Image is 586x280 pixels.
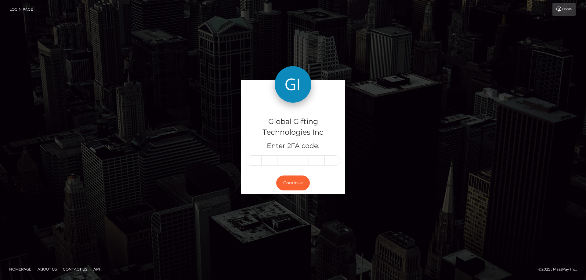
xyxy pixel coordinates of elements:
[538,266,581,273] div: © 2025 , MassPay Inc.
[91,264,103,274] a: API
[246,141,340,151] h5: Enter 2FA code:
[60,264,90,274] a: Contact Us
[35,264,59,274] a: About Us
[275,66,311,103] img: Global Gifting Technologies Inc
[246,116,340,138] h4: Global Gifting Technologies Inc
[7,264,34,274] a: Homepage
[552,3,576,16] a: Login
[9,3,33,16] a: Login Page
[276,175,310,190] button: Continue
